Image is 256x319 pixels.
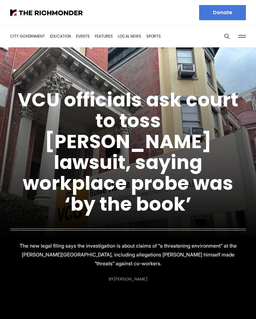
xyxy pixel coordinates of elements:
a: [PERSON_NAME] [113,276,148,282]
button: Search this site [222,32,232,41]
div: By [109,277,148,281]
a: VCU officials ask court to toss [PERSON_NAME] lawsuit, saying workplace probe was ‘by the book’ [18,87,238,217]
p: The new legal filing says the investigation is about claims of “a threatening environment” at the... [15,241,241,268]
a: Donate [199,5,246,20]
a: Features [95,33,113,39]
a: Local News [118,33,141,39]
a: Events [76,33,90,39]
a: City Government [10,33,45,39]
a: Education [50,33,71,39]
img: The Richmonder [10,9,83,16]
a: Sports [146,33,161,39]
